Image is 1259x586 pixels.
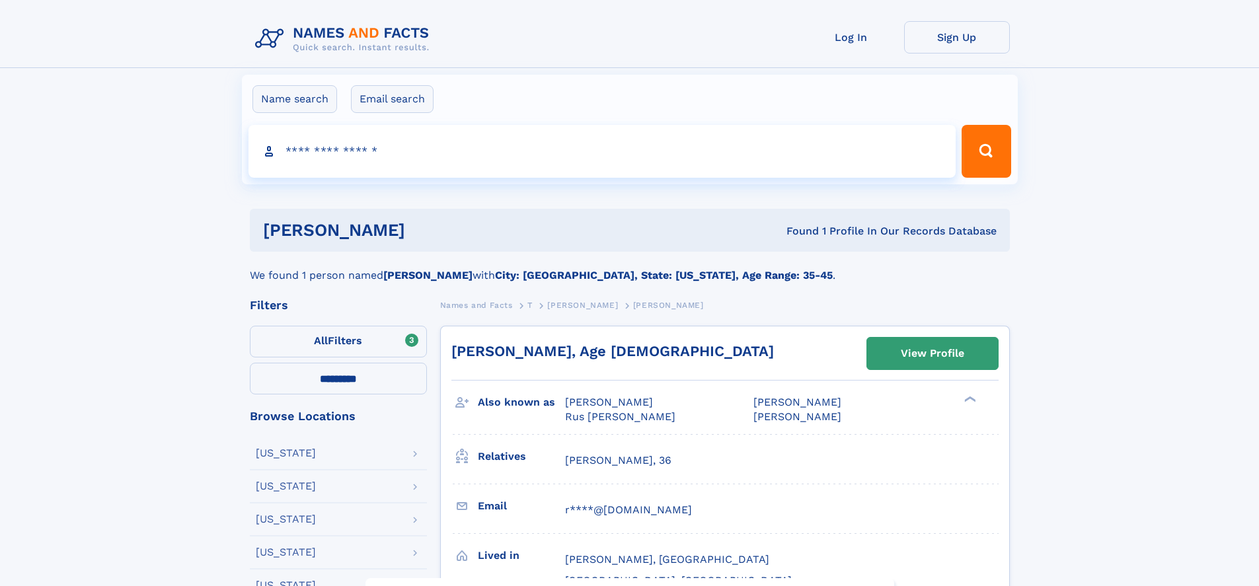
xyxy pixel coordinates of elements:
[565,453,671,468] a: [PERSON_NAME], 36
[962,125,1011,178] button: Search Button
[256,547,316,558] div: [US_STATE]
[961,395,977,404] div: ❯
[250,410,427,422] div: Browse Locations
[250,21,440,57] img: Logo Names and Facts
[901,338,964,369] div: View Profile
[565,410,675,423] span: Rus [PERSON_NAME]
[478,445,565,468] h3: Relatives
[478,495,565,517] h3: Email
[547,301,618,310] span: [PERSON_NAME]
[753,396,841,408] span: [PERSON_NAME]
[478,391,565,414] h3: Also known as
[252,85,337,113] label: Name search
[256,514,316,525] div: [US_STATE]
[383,269,473,281] b: [PERSON_NAME]
[250,299,427,311] div: Filters
[753,410,841,423] span: [PERSON_NAME]
[440,297,513,313] a: Names and Facts
[633,301,704,310] span: [PERSON_NAME]
[798,21,904,54] a: Log In
[565,553,769,566] span: [PERSON_NAME], [GEOGRAPHIC_DATA]
[263,222,596,238] h1: [PERSON_NAME]
[904,21,1010,54] a: Sign Up
[867,338,998,369] a: View Profile
[351,85,434,113] label: Email search
[565,396,653,408] span: [PERSON_NAME]
[248,125,956,178] input: search input
[451,343,774,359] a: [PERSON_NAME], Age [DEMOGRAPHIC_DATA]
[595,224,997,238] div: Found 1 Profile In Our Records Database
[250,326,427,357] label: Filters
[495,269,833,281] b: City: [GEOGRAPHIC_DATA], State: [US_STATE], Age Range: 35-45
[527,301,533,310] span: T
[256,481,316,492] div: [US_STATE]
[478,544,565,567] h3: Lived in
[547,297,618,313] a: [PERSON_NAME]
[527,297,533,313] a: T
[256,448,316,458] div: [US_STATE]
[250,252,1010,283] div: We found 1 person named with .
[314,334,328,347] span: All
